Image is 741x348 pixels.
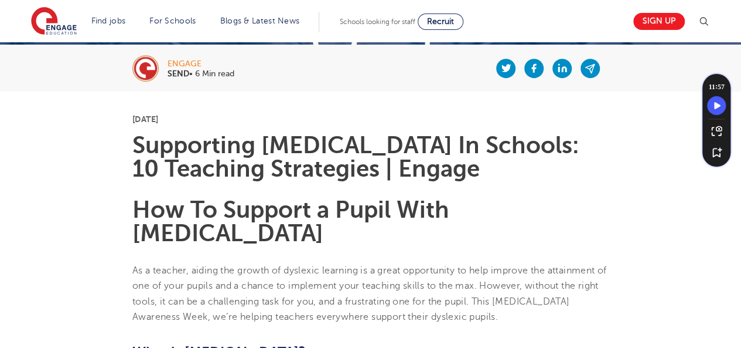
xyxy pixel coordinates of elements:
a: For Schools [149,16,196,25]
span: As a teacher, aiding the growth of dyslexic learning is a great opportunity to help improve the a... [132,265,607,322]
a: Blogs & Latest News [220,16,300,25]
b: SEND [168,69,189,78]
a: Recruit [418,13,463,30]
img: Engage Education [31,7,77,36]
h1: Supporting [MEDICAL_DATA] In Schools: 10 Teaching Strategies | Engage [132,134,609,181]
div: engage [168,60,234,68]
p: [DATE] [132,115,609,123]
a: Sign up [633,13,685,30]
a: Find jobs [91,16,126,25]
span: Recruit [427,17,454,26]
span: Schools looking for staff [340,18,415,26]
b: How To Support a Pupil With [MEDICAL_DATA] [132,197,449,246]
p: • 6 Min read [168,70,234,78]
